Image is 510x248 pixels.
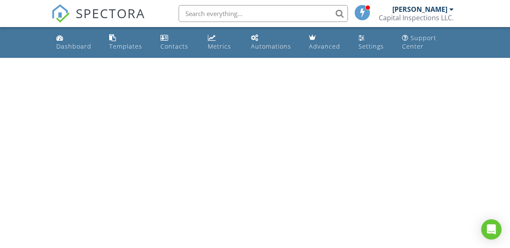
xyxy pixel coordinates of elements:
div: Automations [251,42,291,50]
div: [PERSON_NAME] [392,5,447,14]
input: Search everything... [179,5,348,22]
div: Dashboard [56,42,91,50]
span: SPECTORA [76,4,145,22]
a: SPECTORA [51,11,145,29]
div: Templates [109,42,142,50]
a: Contacts [157,30,198,55]
a: Dashboard [53,30,99,55]
div: Capital Inspections LLC. [379,14,454,22]
img: The Best Home Inspection Software - Spectora [51,4,70,23]
div: Metrics [208,42,231,50]
div: Advanced [309,42,340,50]
div: Settings [358,42,384,50]
a: Advanced [306,30,348,55]
div: Support Center [402,34,436,50]
div: Contacts [160,42,188,50]
a: Automations (Basic) [248,30,299,55]
div: Open Intercom Messenger [481,219,502,240]
a: Metrics [204,30,241,55]
a: Support Center [399,30,458,55]
a: Templates [106,30,150,55]
a: Settings [355,30,392,55]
